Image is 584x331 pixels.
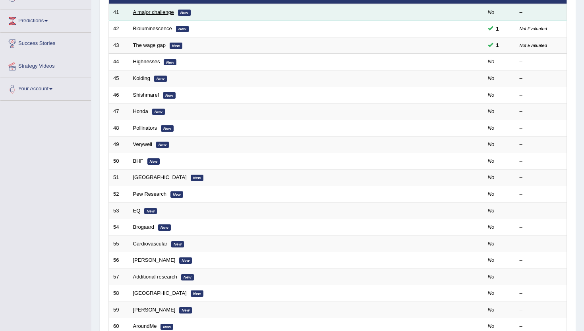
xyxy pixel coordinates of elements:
[520,125,563,132] div: –
[520,108,563,115] div: –
[488,174,495,180] em: No
[133,75,150,81] a: Kolding
[133,92,159,98] a: Shishmaref
[133,323,157,329] a: AroundMe
[488,257,495,263] em: No
[133,125,157,131] a: Pollinators
[133,257,176,263] a: [PERSON_NAME]
[488,108,495,114] em: No
[156,142,169,148] em: New
[109,169,129,186] td: 51
[520,240,563,248] div: –
[488,323,495,329] em: No
[133,208,141,214] a: EQ
[109,87,129,103] td: 46
[109,153,129,169] td: 50
[133,241,168,247] a: Cardiovascular
[133,25,172,31] a: Bioluminescence
[488,92,495,98] em: No
[176,26,189,32] em: New
[488,208,495,214] em: No
[133,290,187,296] a: [GEOGRAPHIC_DATA]
[109,120,129,136] td: 48
[133,158,143,164] a: BHF
[488,158,495,164] em: No
[488,241,495,247] em: No
[109,21,129,37] td: 42
[133,58,160,64] a: Highnesses
[488,191,495,197] em: No
[0,33,91,53] a: Success Stories
[158,224,171,231] em: New
[109,302,129,318] td: 59
[154,76,167,82] em: New
[520,58,563,66] div: –
[488,75,495,81] em: No
[0,55,91,75] a: Strategy Videos
[520,207,563,215] div: –
[133,174,187,180] a: [GEOGRAPHIC_DATA]
[520,224,563,231] div: –
[488,125,495,131] em: No
[109,236,129,252] td: 55
[520,43,547,48] small: Not Evaluated
[520,273,563,281] div: –
[161,125,174,132] em: New
[520,323,563,330] div: –
[133,9,174,15] a: A major challenge
[520,9,563,16] div: –
[109,219,129,236] td: 54
[152,109,165,115] em: New
[133,108,148,114] a: Honda
[109,37,129,54] td: 43
[520,158,563,165] div: –
[0,10,91,30] a: Predictions
[179,307,192,313] em: New
[493,41,502,49] span: You can still take this question
[488,224,495,230] em: No
[164,59,176,66] em: New
[109,54,129,70] td: 44
[178,10,191,16] em: New
[133,224,154,230] a: Brogaard
[171,241,184,247] em: New
[109,202,129,219] td: 53
[144,208,157,214] em: New
[133,141,152,147] a: Verywell
[0,78,91,98] a: Your Account
[133,42,166,48] a: The wage gap
[488,141,495,147] em: No
[520,257,563,264] div: –
[109,103,129,120] td: 47
[133,274,177,280] a: Additional research
[109,4,129,21] td: 41
[520,75,563,82] div: –
[179,257,192,264] em: New
[147,158,160,165] em: New
[493,25,502,33] span: You can still take this question
[109,70,129,87] td: 45
[488,9,495,15] em: No
[191,175,203,181] em: New
[109,285,129,302] td: 58
[520,290,563,297] div: –
[488,58,495,64] em: No
[161,324,173,330] em: New
[109,252,129,269] td: 56
[520,92,563,99] div: –
[520,174,563,181] div: –
[170,191,183,198] em: New
[181,274,194,280] em: New
[163,92,176,99] em: New
[520,306,563,314] div: –
[488,274,495,280] em: No
[520,141,563,148] div: –
[109,186,129,202] td: 52
[488,290,495,296] em: No
[170,43,182,49] em: New
[133,307,176,313] a: [PERSON_NAME]
[109,136,129,153] td: 49
[520,26,547,31] small: Not Evaluated
[133,191,167,197] a: Pew Research
[191,290,203,297] em: New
